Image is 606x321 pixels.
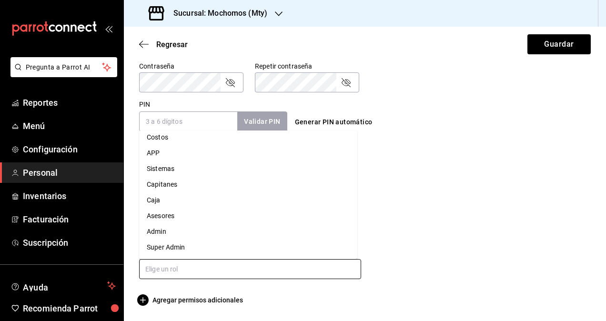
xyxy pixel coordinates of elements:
label: Contraseña [139,63,243,70]
button: passwordField [340,77,352,88]
a: Pregunta a Parrot AI [7,69,117,79]
button: Pregunta a Parrot AI [10,57,117,77]
span: Facturación [23,213,116,226]
label: PIN [139,101,150,108]
span: Menú [23,120,116,132]
span: Personal [23,166,116,179]
li: APP [139,145,357,161]
div: Roles [139,239,591,251]
li: Sistemas [139,161,357,177]
input: Elige un rol [139,259,361,279]
li: Asesores [139,208,357,224]
button: Agregar permisos adicionales [139,294,243,306]
li: Capitanes [139,177,357,192]
span: Regresar [156,40,188,49]
button: Guardar [527,34,591,54]
span: Suscripción [23,236,116,249]
button: Regresar [139,40,188,49]
div: Notificaciones [139,143,591,154]
span: Inventarios [23,190,116,202]
label: Repetir contraseña [255,63,359,70]
span: Ayuda [23,280,103,291]
li: Admin [139,224,357,240]
span: Recomienda Parrot [23,302,116,315]
button: Generar PIN automático [291,113,376,131]
input: 3 a 6 dígitos [139,111,237,131]
h3: Sucursal: Mochomos (Mty) [166,8,267,19]
button: passwordField [224,77,236,88]
li: Costos [139,130,357,145]
div: Selecciona que notificaciones quieres que reciba este usuario. [139,156,591,166]
li: Super Admin [139,240,357,255]
span: Pregunta a Parrot AI [26,62,102,72]
button: open_drawer_menu [105,25,112,32]
li: Caja [139,192,357,208]
span: Reportes [23,96,116,109]
span: Configuración [23,143,116,156]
